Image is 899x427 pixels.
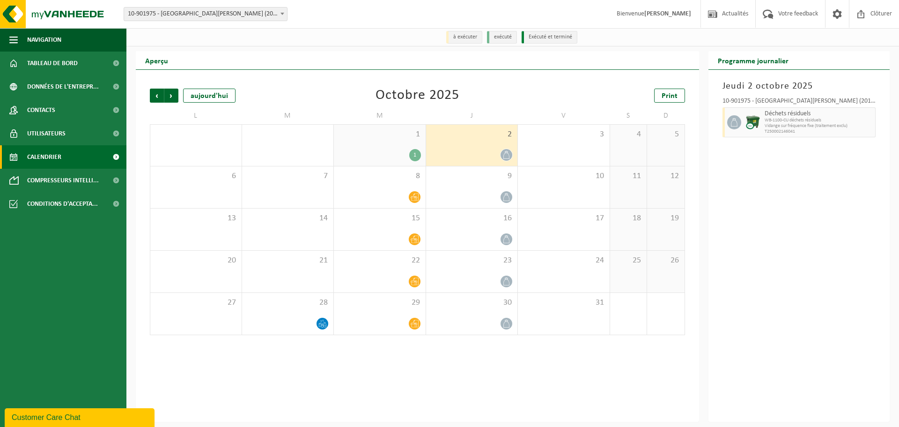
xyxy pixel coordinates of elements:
span: 8 [339,171,421,181]
span: 31 [523,298,605,308]
span: Déchets résiduels [765,110,873,118]
span: 11 [615,171,642,181]
span: Conditions d'accepta... [27,192,98,216]
span: Données de l'entrepr... [27,75,99,98]
div: aujourd'hui [183,89,236,103]
span: Compresseurs intelli... [27,169,99,192]
span: 10-901975 - AVA SINT-JANS-MOLENBEEK (201001) - SINT-JANS-MOLENBEEK [124,7,287,21]
span: 10 [523,171,605,181]
span: 3 [523,129,605,140]
span: Utilisateurs [27,122,66,145]
span: 13 [155,213,237,224]
span: 16 [431,213,513,224]
span: 26 [652,255,679,266]
h2: Aperçu [136,51,177,69]
span: 2 [431,129,513,140]
strong: [PERSON_NAME] [644,10,691,17]
span: 5 [652,129,679,140]
a: Print [654,89,685,103]
span: 9 [431,171,513,181]
td: M [334,107,426,124]
td: M [242,107,334,124]
span: 17 [523,213,605,224]
img: WB-1100-CU [746,115,760,129]
td: V [518,107,610,124]
div: Octobre 2025 [376,89,459,103]
iframe: chat widget [5,406,156,427]
td: S [610,107,648,124]
span: 1 [339,129,421,140]
span: 25 [615,255,642,266]
span: 28 [247,298,329,308]
span: Vidange sur fréquence fixe (traitement exclu) [765,123,873,129]
span: 4 [615,129,642,140]
td: J [426,107,518,124]
span: Suivant [164,89,178,103]
span: Print [662,92,678,100]
span: Navigation [27,28,61,52]
td: L [150,107,242,124]
span: 27 [155,298,237,308]
span: 10-901975 - AVA SINT-JANS-MOLENBEEK (201001) - SINT-JANS-MOLENBEEK [124,7,287,21]
span: 20 [155,255,237,266]
span: 22 [339,255,421,266]
span: 21 [247,255,329,266]
td: D [647,107,685,124]
li: à exécuter [446,31,482,44]
li: exécuté [487,31,517,44]
span: 14 [247,213,329,224]
li: Exécuté et terminé [522,31,577,44]
span: Calendrier [27,145,61,169]
h2: Programme journalier [708,51,798,69]
span: 12 [652,171,679,181]
span: 29 [339,298,421,308]
span: 23 [431,255,513,266]
div: 1 [409,149,421,161]
span: T250002146041 [765,129,873,135]
span: Tableau de bord [27,52,78,75]
span: Contacts [27,98,55,122]
span: 6 [155,171,237,181]
span: WB-1100-CU déchets résiduels [765,118,873,123]
span: 19 [652,213,679,224]
span: 30 [431,298,513,308]
span: Précédent [150,89,164,103]
h3: Jeudi 2 octobre 2025 [722,79,876,93]
span: 7 [247,171,329,181]
div: 10-901975 - [GEOGRAPHIC_DATA][PERSON_NAME] (201001) - [GEOGRAPHIC_DATA][PERSON_NAME] [722,98,876,107]
span: 18 [615,213,642,224]
span: 24 [523,255,605,266]
span: 15 [339,213,421,224]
